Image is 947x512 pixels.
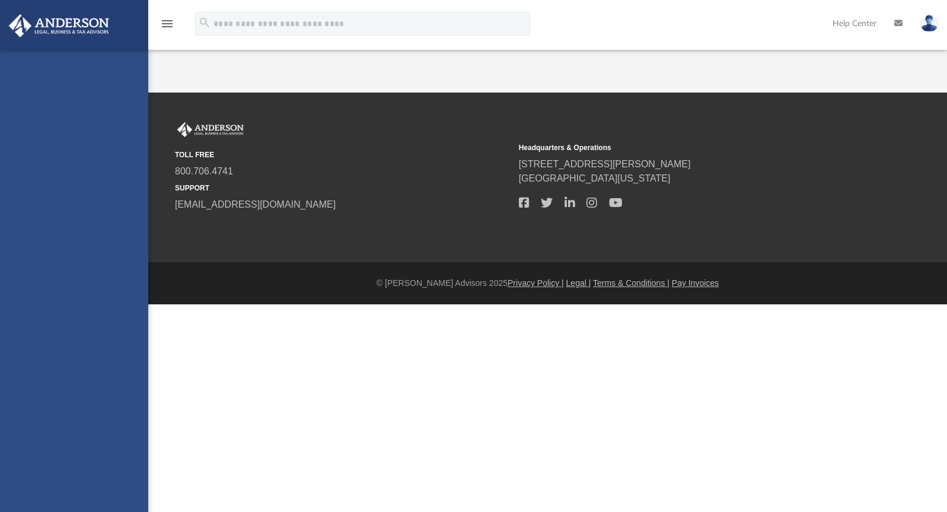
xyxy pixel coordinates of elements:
[519,173,671,183] a: [GEOGRAPHIC_DATA][US_STATE]
[160,17,174,31] i: menu
[5,14,113,37] img: Anderson Advisors Platinum Portal
[175,122,246,138] img: Anderson Advisors Platinum Portal
[519,142,854,153] small: Headquarters & Operations
[519,159,691,169] a: [STREET_ADDRESS][PERSON_NAME]
[175,166,233,176] a: 800.706.4741
[160,23,174,31] a: menu
[672,278,719,288] a: Pay Invoices
[175,150,511,160] small: TOLL FREE
[198,16,211,29] i: search
[920,15,938,32] img: User Pic
[593,278,669,288] a: Terms & Conditions |
[175,183,511,193] small: SUPPORT
[508,278,564,288] a: Privacy Policy |
[175,199,336,209] a: [EMAIL_ADDRESS][DOMAIN_NAME]
[148,277,947,290] div: © [PERSON_NAME] Advisors 2025
[566,278,591,288] a: Legal |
